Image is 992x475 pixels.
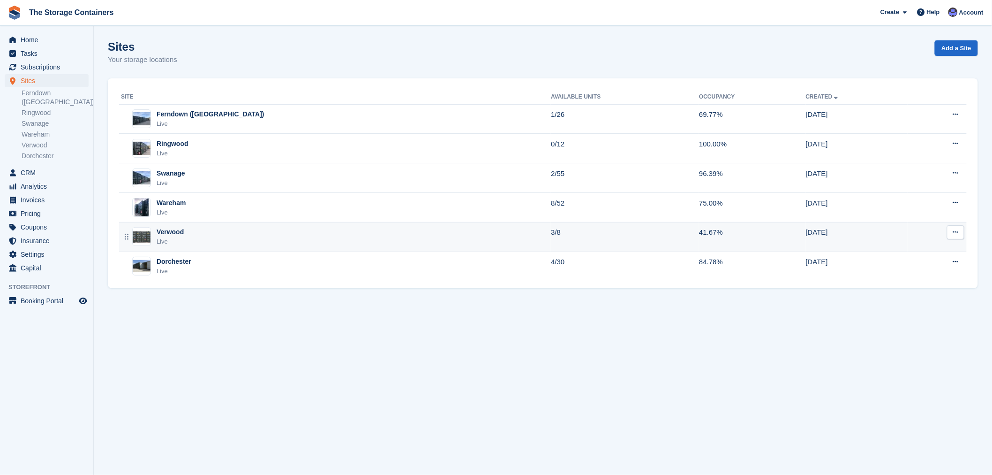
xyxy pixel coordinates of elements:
[699,193,805,222] td: 75.00%
[5,261,89,275] a: menu
[5,180,89,193] a: menu
[880,8,899,17] span: Create
[5,74,89,87] a: menu
[157,139,188,149] div: Ringwood
[157,267,191,276] div: Live
[157,169,185,178] div: Swanage
[551,90,699,105] th: Available Units
[133,171,150,185] img: Image of Swanage site
[133,260,150,272] img: Image of Dorchester site
[157,237,184,246] div: Live
[5,33,89,46] a: menu
[806,252,908,281] td: [DATE]
[133,231,150,243] img: Image of Verwood site
[22,130,89,139] a: Wareham
[806,222,908,252] td: [DATE]
[551,193,699,222] td: 8/52
[5,193,89,207] a: menu
[806,93,840,100] a: Created
[551,222,699,252] td: 3/8
[5,61,89,74] a: menu
[699,252,805,281] td: 84.78%
[22,141,89,150] a: Verwood
[21,234,77,247] span: Insurance
[22,119,89,128] a: Swanage
[935,40,978,56] a: Add a Site
[5,248,89,261] a: menu
[157,178,185,188] div: Live
[806,104,908,134] td: [DATE]
[551,134,699,163] td: 0/12
[21,166,77,179] span: CRM
[5,166,89,179] a: menu
[21,294,77,307] span: Booking Portal
[948,8,958,17] img: Dan Excell
[806,134,908,163] td: [DATE]
[551,252,699,281] td: 4/30
[157,198,186,208] div: Wareham
[21,207,77,220] span: Pricing
[699,222,805,252] td: 41.67%
[135,198,149,217] img: Image of Wareham site
[133,142,150,155] img: Image of Ringwood site
[22,152,89,161] a: Dorchester
[806,193,908,222] td: [DATE]
[21,180,77,193] span: Analytics
[21,74,77,87] span: Sites
[157,149,188,158] div: Live
[21,193,77,207] span: Invoices
[21,61,77,74] span: Subscriptions
[108,54,177,65] p: Your storage locations
[22,108,89,117] a: Ringwood
[5,234,89,247] a: menu
[21,47,77,60] span: Tasks
[8,283,93,292] span: Storefront
[806,163,908,193] td: [DATE]
[157,109,264,119] div: Ferndown ([GEOGRAPHIC_DATA])
[927,8,940,17] span: Help
[699,104,805,134] td: 69.77%
[551,163,699,193] td: 2/55
[77,295,89,306] a: Preview store
[157,119,264,129] div: Live
[5,221,89,234] a: menu
[108,40,177,53] h1: Sites
[25,5,117,20] a: The Storage Containers
[21,248,77,261] span: Settings
[8,6,22,20] img: stora-icon-8386f47178a22dfd0bd8f6a31ec36ba5ce8667c1dd55bd0f319d3a0aa187defe.svg
[21,221,77,234] span: Coupons
[699,163,805,193] td: 96.39%
[959,8,984,17] span: Account
[21,261,77,275] span: Capital
[5,207,89,220] a: menu
[157,257,191,267] div: Dorchester
[699,134,805,163] td: 100.00%
[157,227,184,237] div: Verwood
[699,90,805,105] th: Occupancy
[5,47,89,60] a: menu
[119,90,551,105] th: Site
[21,33,77,46] span: Home
[22,89,89,107] a: Ferndown ([GEOGRAPHIC_DATA])
[133,112,150,126] img: Image of Ferndown (Longham) site
[157,208,186,217] div: Live
[5,294,89,307] a: menu
[551,104,699,134] td: 1/26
